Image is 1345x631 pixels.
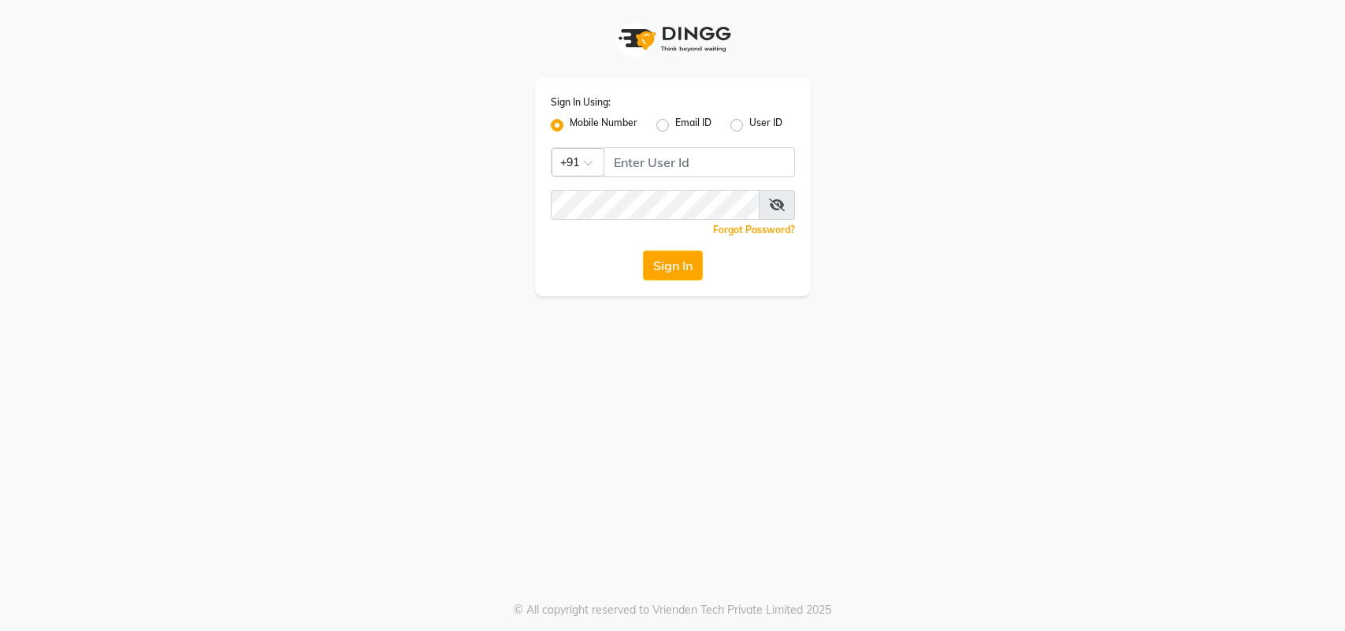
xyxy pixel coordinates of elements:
[749,116,782,135] label: User ID
[675,116,712,135] label: Email ID
[713,224,795,236] a: Forgot Password?
[551,190,760,220] input: Username
[570,116,637,135] label: Mobile Number
[610,16,736,62] img: logo1.svg
[604,147,795,177] input: Username
[643,251,703,280] button: Sign In
[551,95,611,109] label: Sign In Using:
